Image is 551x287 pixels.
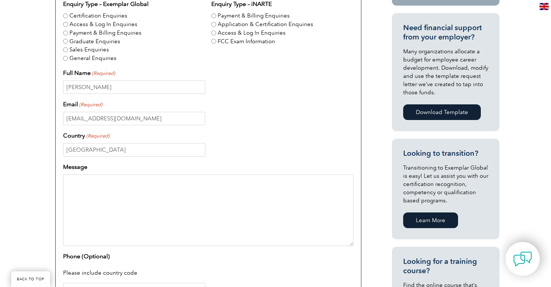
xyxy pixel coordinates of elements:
[403,23,488,42] h3: Need financial support from your employer?
[63,264,354,283] div: Please include country code
[513,250,532,268] img: contact-chat.png
[539,3,549,10] img: en
[63,252,110,261] label: Phone (Optional)
[69,37,120,46] label: Graduate Enquiries
[403,257,488,275] h3: Looking for a training course?
[403,212,458,228] a: Learn More
[63,100,102,109] label: Email
[63,131,109,140] label: Country
[403,104,481,120] a: Download Template
[69,29,141,37] label: Payment & Billing Enquiries
[79,101,103,108] span: (Required)
[218,12,290,20] label: Payment & Billing Enquiries
[69,12,127,20] label: Certification Enquiries
[11,271,50,287] a: BACK TO TOP
[218,37,275,46] label: FCC Exam Information
[403,149,488,158] h3: Looking to transition?
[69,20,137,29] label: Access & Log In Enquiries
[403,47,488,97] p: Many organizations allocate a budget for employee career development. Download, modify and use th...
[86,132,110,140] span: (Required)
[218,20,313,29] label: Application & Certification Enquiries
[63,69,115,78] label: Full Name
[63,163,87,171] label: Message
[69,54,116,63] label: General Enquiries
[403,164,488,205] p: Transitioning to Exemplar Global is easy! Let us assist you with our certification recognition, c...
[91,70,115,77] span: (Required)
[218,29,286,37] label: Access & Log In Enquiries
[69,45,109,54] label: Sales Enquiries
